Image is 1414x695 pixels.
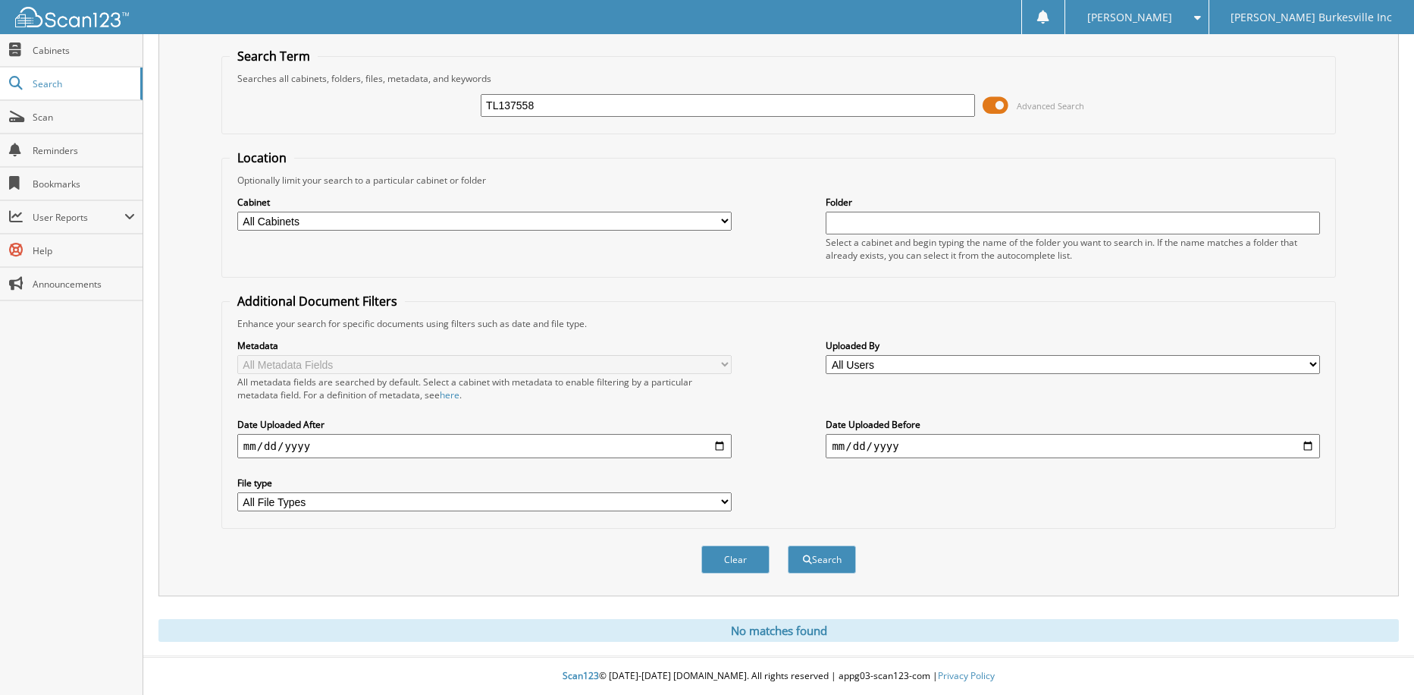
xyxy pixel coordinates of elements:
[230,293,405,310] legend: Additional Document Filters
[701,546,770,574] button: Clear
[1087,13,1172,22] span: [PERSON_NAME]
[33,77,133,90] span: Search
[15,7,129,27] img: scan123-logo-white.svg
[1017,100,1084,112] span: Advanced Search
[158,619,1399,642] div: No matches found
[563,669,599,682] span: Scan123
[33,244,135,257] span: Help
[237,196,732,209] label: Cabinet
[938,669,995,682] a: Privacy Policy
[33,111,135,124] span: Scan
[230,48,318,64] legend: Search Term
[237,339,732,352] label: Metadata
[826,339,1320,352] label: Uploaded By
[1338,622,1414,695] iframe: Chat Widget
[826,236,1320,262] div: Select a cabinet and begin typing the name of the folder you want to search in. If the name match...
[1231,13,1392,22] span: [PERSON_NAME] Burkesville Inc
[440,388,459,401] a: here
[237,376,732,401] div: All metadata fields are searched by default. Select a cabinet with metadata to enable filtering b...
[788,546,856,574] button: Search
[230,72,1328,85] div: Searches all cabinets, folders, files, metadata, and keywords
[143,658,1414,695] div: © [DATE]-[DATE] [DOMAIN_NAME]. All rights reserved | appg03-scan123-com |
[237,418,732,431] label: Date Uploaded After
[237,434,732,458] input: start
[230,174,1328,187] div: Optionally limit your search to a particular cabinet or folder
[237,476,732,489] label: File type
[33,178,135,190] span: Bookmarks
[826,196,1320,209] label: Folder
[826,418,1320,431] label: Date Uploaded Before
[33,144,135,157] span: Reminders
[33,278,135,291] span: Announcements
[33,44,135,57] span: Cabinets
[826,434,1320,458] input: end
[33,211,124,224] span: User Reports
[230,317,1328,330] div: Enhance your search for specific documents using filters such as date and file type.
[230,149,294,166] legend: Location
